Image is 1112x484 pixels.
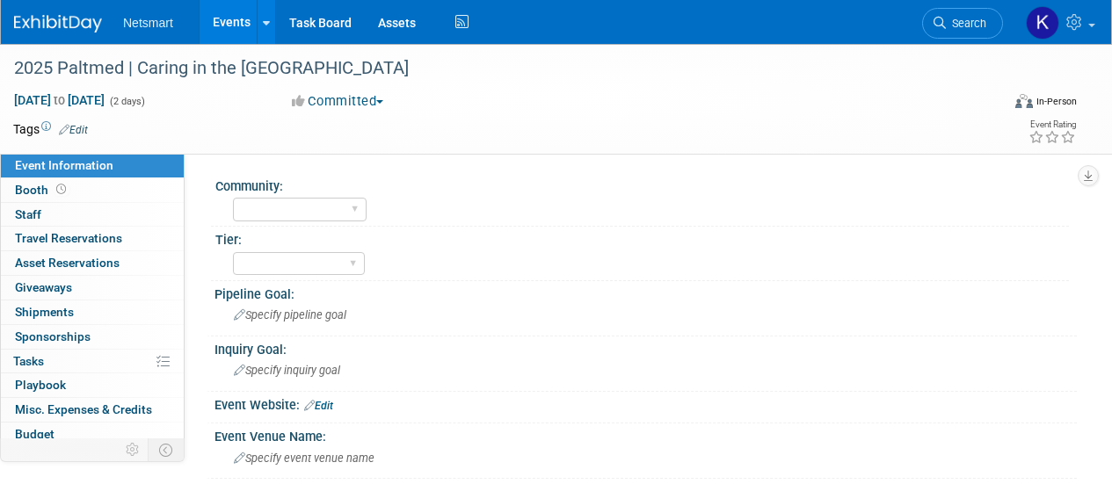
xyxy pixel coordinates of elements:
span: Travel Reservations [15,231,122,245]
span: Budget [15,427,55,441]
span: Shipments [15,305,74,319]
span: (2 days) [108,96,145,107]
div: Tier: [215,227,1069,249]
span: Booth [15,183,69,197]
a: Tasks [1,350,184,373]
td: Personalize Event Tab Strip [118,438,149,461]
div: Community: [215,173,1069,195]
div: Event Format [921,91,1077,118]
span: Giveaways [15,280,72,294]
span: Netsmart [123,16,173,30]
a: Sponsorships [1,325,184,349]
a: Giveaways [1,276,184,300]
div: 2025 Paltmed | Caring in the [GEOGRAPHIC_DATA] [8,53,986,84]
a: Travel Reservations [1,227,184,250]
td: Tags [13,120,88,138]
span: Event Information [15,158,113,172]
span: Search [946,17,986,30]
a: Edit [59,124,88,136]
span: Misc. Expenses & Credits [15,402,152,416]
span: Booth not reserved yet [53,183,69,196]
img: Kaitlyn Woicke [1026,6,1059,40]
a: Misc. Expenses & Credits [1,398,184,422]
span: Tasks [13,354,44,368]
a: Shipments [1,300,184,324]
span: Asset Reservations [15,256,120,270]
div: In-Person [1036,95,1077,108]
div: Event Website: [214,392,1077,415]
td: Toggle Event Tabs [149,438,185,461]
a: Event Information [1,154,184,177]
span: [DATE] [DATE] [13,92,105,108]
img: ExhibitDay [14,15,102,33]
a: Asset Reservations [1,251,184,275]
span: Staff [15,207,41,221]
a: Search [922,8,1003,39]
span: to [51,93,68,107]
div: Event Rating [1028,120,1076,129]
img: Format-Inperson.png [1015,94,1033,108]
button: Committed [286,92,390,111]
span: Specify pipeline goal [234,308,346,321]
a: Edit [304,400,333,412]
a: Booth [1,178,184,202]
span: Specify event venue name [234,451,374,465]
a: Staff [1,203,184,227]
a: Budget [1,423,184,446]
span: Specify inquiry goal [234,364,340,377]
span: Sponsorships [15,329,91,343]
div: Inquiry Goal: [214,336,1077,358]
div: Event Venue Name: [214,423,1077,445]
a: Playbook [1,373,184,397]
span: Playbook [15,378,66,392]
div: Pipeline Goal: [214,281,1077,303]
